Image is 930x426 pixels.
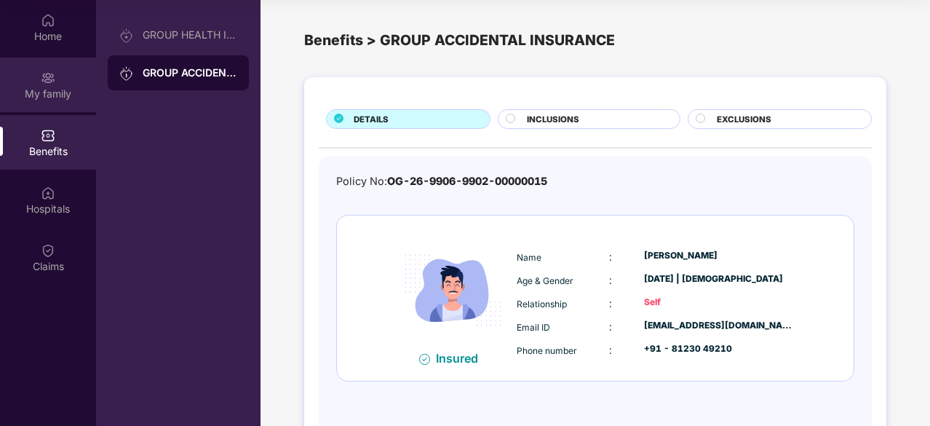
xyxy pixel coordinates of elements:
div: GROUP HEALTH INSURANCE [143,29,237,41]
div: Policy No: [336,173,547,190]
span: EXCLUSIONS [717,113,771,126]
span: Age & Gender [517,275,573,286]
div: [DATE] | [DEMOGRAPHIC_DATA] [644,272,794,286]
img: svg+xml;base64,PHN2ZyB3aWR0aD0iMjAiIGhlaWdodD0iMjAiIHZpZXdCb3g9IjAgMCAyMCAyMCIgZmlsbD0ibm9uZSIgeG... [41,71,55,85]
span: Relationship [517,299,567,309]
span: Email ID [517,322,550,333]
div: +91 - 81230 49210 [644,342,794,356]
img: icon [393,230,513,350]
span: : [609,274,612,286]
img: svg+xml;base64,PHN2ZyB3aWR0aD0iMjAiIGhlaWdodD0iMjAiIHZpZXdCb3g9IjAgMCAyMCAyMCIgZmlsbD0ibm9uZSIgeG... [119,28,134,43]
div: Self [644,296,794,309]
span: INCLUSIONS [527,113,579,126]
span: Phone number [517,345,577,356]
img: svg+xml;base64,PHN2ZyBpZD0iSG9tZSIgeG1sbnM9Imh0dHA6Ly93d3cudzMub3JnLzIwMDAvc3ZnIiB3aWR0aD0iMjAiIG... [41,13,55,28]
span: : [609,320,612,333]
img: svg+xml;base64,PHN2ZyB3aWR0aD0iMjAiIGhlaWdodD0iMjAiIHZpZXdCb3g9IjAgMCAyMCAyMCIgZmlsbD0ibm9uZSIgeG... [119,66,134,81]
div: Insured [436,351,487,366]
img: svg+xml;base64,PHN2ZyBpZD0iQmVuZWZpdHMiIHhtbG5zPSJodHRwOi8vd3d3LnczLm9yZy8yMDAwL3N2ZyIgd2lkdGg9Ij... [41,128,55,143]
span: : [609,251,612,263]
img: svg+xml;base64,PHN2ZyBpZD0iQ2xhaW0iIHhtbG5zPSJodHRwOi8vd3d3LnczLm9yZy8yMDAwL3N2ZyIgd2lkdGg9IjIwIi... [41,243,55,258]
span: : [609,344,612,356]
span: OG-26-9906-9902-00000015 [387,175,547,187]
div: [EMAIL_ADDRESS][DOMAIN_NAME] [644,319,794,333]
span: : [609,297,612,309]
span: DETAILS [354,113,389,126]
div: GROUP ACCIDENTAL INSURANCE [143,66,237,80]
img: svg+xml;base64,PHN2ZyB4bWxucz0iaHR0cDovL3d3dy53My5vcmcvMjAwMC9zdmciIHdpZHRoPSIxNiIgaGVpZ2h0PSIxNi... [419,354,430,365]
img: svg+xml;base64,PHN2ZyBpZD0iSG9zcGl0YWxzIiB4bWxucz0iaHR0cDovL3d3dy53My5vcmcvMjAwMC9zdmciIHdpZHRoPS... [41,186,55,200]
div: Benefits > GROUP ACCIDENTAL INSURANCE [304,29,886,52]
span: Name [517,252,541,263]
div: [PERSON_NAME] [644,249,794,263]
